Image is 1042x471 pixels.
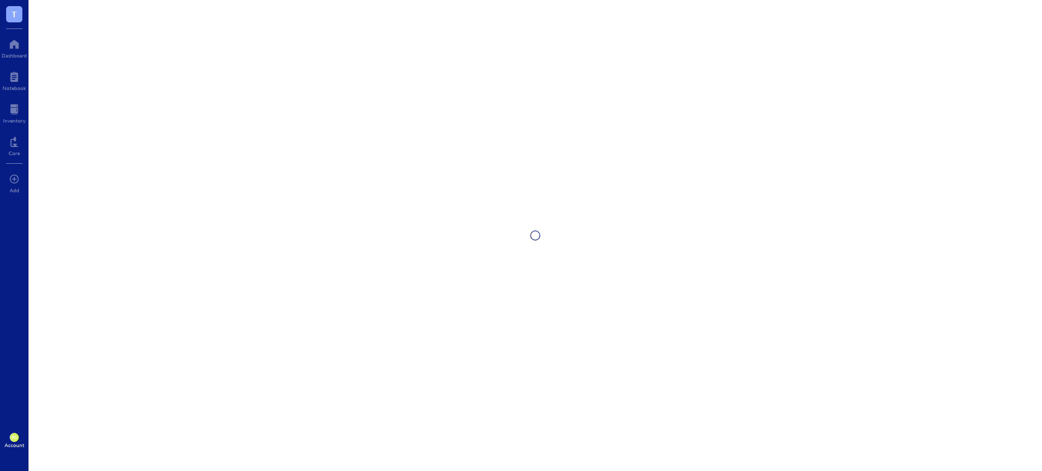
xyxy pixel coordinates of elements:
[5,442,24,448] div: Account
[12,8,17,20] span: T
[3,85,26,91] div: Notebook
[12,435,17,440] span: PO
[2,52,27,58] div: Dashboard
[3,101,25,124] a: Inventory
[9,134,20,156] a: Core
[3,117,25,124] div: Inventory
[2,36,27,58] a: Dashboard
[9,150,20,156] div: Core
[3,69,26,91] a: Notebook
[10,187,19,193] div: Add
